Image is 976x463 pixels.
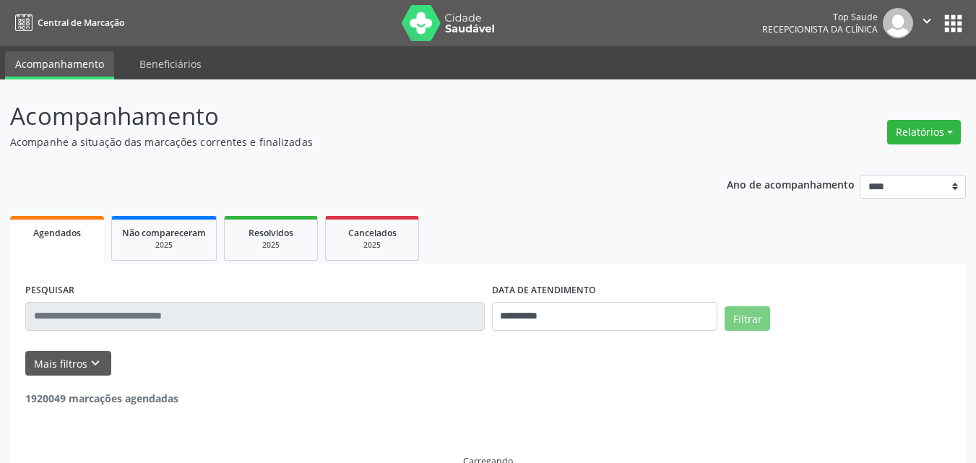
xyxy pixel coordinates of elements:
[5,51,114,79] a: Acompanhamento
[762,23,878,35] span: Recepcionista da clínica
[10,11,124,35] a: Central de Marcação
[492,280,596,302] label: DATA DE ATENDIMENTO
[33,227,81,239] span: Agendados
[122,240,206,251] div: 2025
[25,391,178,405] strong: 1920049 marcações agendadas
[249,227,293,239] span: Resolvidos
[348,227,397,239] span: Cancelados
[129,51,212,77] a: Beneficiários
[122,227,206,239] span: Não compareceram
[913,8,941,38] button: 
[10,134,679,150] p: Acompanhe a situação das marcações correntes e finalizadas
[336,240,408,251] div: 2025
[10,98,679,134] p: Acompanhamento
[725,306,770,331] button: Filtrar
[25,351,111,376] button: Mais filtroskeyboard_arrow_down
[38,17,124,29] span: Central de Marcação
[235,240,307,251] div: 2025
[887,120,961,144] button: Relatórios
[25,280,74,302] label: PESQUISAR
[883,8,913,38] img: img
[87,355,103,371] i: keyboard_arrow_down
[941,11,966,36] button: apps
[727,175,855,193] p: Ano de acompanhamento
[762,11,878,23] div: Top Saude
[919,13,935,29] i: 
